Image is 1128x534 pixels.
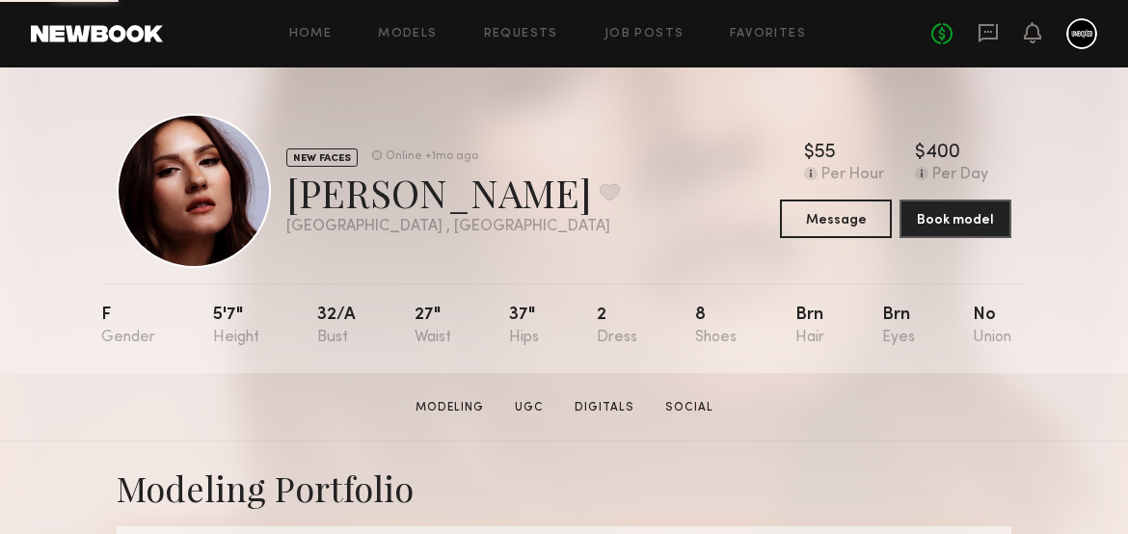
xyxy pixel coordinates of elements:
a: Models [378,28,437,40]
div: 27" [415,307,451,346]
div: Brn [795,307,824,346]
div: $ [915,144,926,163]
a: Favorites [730,28,806,40]
div: 32/a [317,307,356,346]
a: Job Posts [604,28,685,40]
div: 5'7" [213,307,259,346]
div: F [101,307,155,346]
a: Social [658,399,721,416]
a: Requests [484,28,558,40]
div: No [973,307,1011,346]
div: $ [804,144,815,163]
button: Message [780,200,892,238]
div: Per Hour [821,167,884,184]
div: 37" [509,307,539,346]
div: 8 [695,307,737,346]
a: Home [289,28,333,40]
div: Online +1mo ago [386,150,478,163]
a: Digitals [567,399,642,416]
div: [PERSON_NAME] [286,167,620,218]
div: NEW FACES [286,148,358,167]
div: Modeling Portfolio [117,465,1011,511]
div: 2 [597,307,637,346]
div: 400 [926,144,960,163]
div: 55 [815,144,836,163]
button: Book model [900,200,1011,238]
div: Per Day [932,167,988,184]
a: UGC [507,399,551,416]
div: [GEOGRAPHIC_DATA] , [GEOGRAPHIC_DATA] [286,219,620,235]
div: Brn [882,307,915,346]
a: Modeling [408,399,492,416]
